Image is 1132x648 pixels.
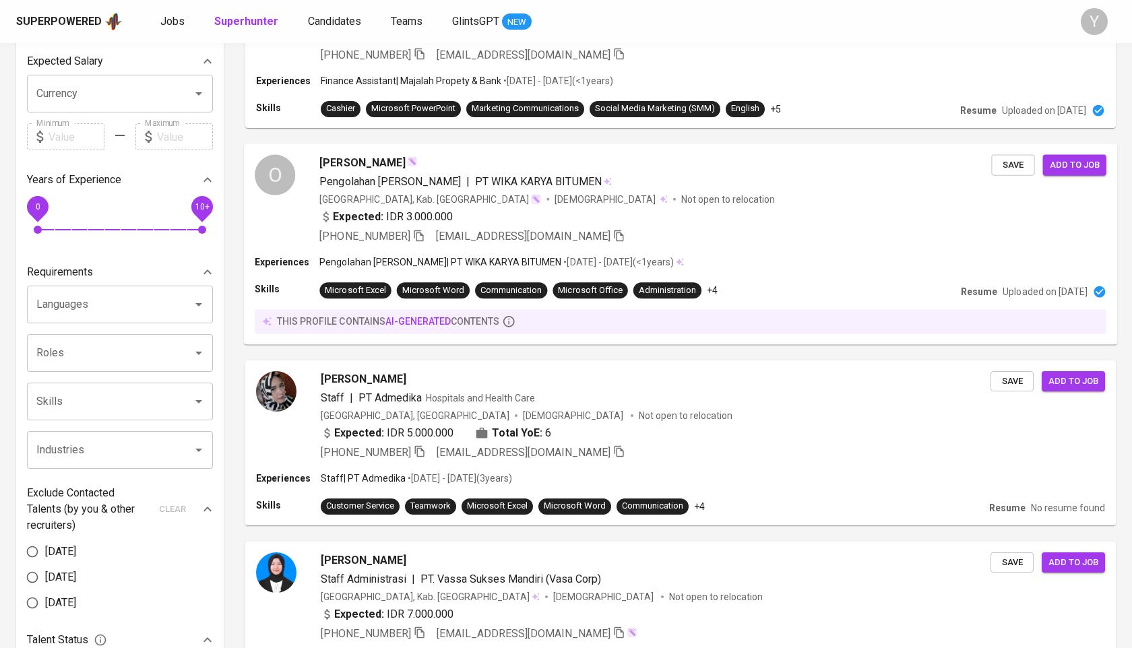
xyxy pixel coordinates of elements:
[321,391,344,404] span: Staff
[256,101,321,115] p: Skills
[325,284,385,296] div: Microsoft Excel
[256,371,296,412] img: 502118a8d0d50fcd1dd638dcfbbdfbf1.jpg
[321,606,453,622] div: IDR 7.000.000
[1048,555,1098,571] span: Add to job
[27,53,103,69] p: Expected Salary
[960,104,997,117] p: Resume
[627,627,637,638] img: magic_wand.svg
[407,156,418,166] img: magic_wand.svg
[27,259,213,286] div: Requirements
[27,485,151,533] p: Exclude Contacted Talents (by you & other recruiters)
[639,284,696,296] div: Administration
[1048,374,1098,389] span: Add to job
[319,154,405,170] span: [PERSON_NAME]
[321,472,406,485] p: Staff | PT Admedika
[104,11,123,32] img: app logo
[321,425,453,441] div: IDR 5.000.000
[27,485,213,533] div: Exclude Contacted Talents (by you & other recruiters)clear
[961,285,997,298] p: Resume
[195,202,209,212] span: 10+
[561,255,673,269] p: • [DATE] - [DATE] ( <1 years )
[991,371,1034,392] button: Save
[214,13,281,30] a: Superhunter
[16,14,102,30] div: Superpowered
[997,555,1027,571] span: Save
[436,229,610,242] span: [EMAIL_ADDRESS][DOMAIN_NAME]
[555,192,657,205] span: [DEMOGRAPHIC_DATA]
[321,74,501,88] p: Finance Assistant | Majalah Propety & Bank
[334,425,384,441] b: Expected:
[731,102,759,115] div: English
[371,102,455,115] div: Microsoft PowerPoint
[437,627,610,640] span: [EMAIL_ADDRESS][DOMAIN_NAME]
[16,11,123,32] a: Superpoweredapp logo
[321,371,406,387] span: [PERSON_NAME]
[669,590,763,604] p: Not open to relocation
[321,446,411,459] span: [PHONE_NUMBER]
[475,174,602,187] span: PT WIKA KARYA BITUMEN
[27,172,121,188] p: Years of Experience
[545,425,551,441] span: 6
[245,360,1116,525] a: [PERSON_NAME]Staff|PT AdmedikaHospitals and Health Care[GEOGRAPHIC_DATA], [GEOGRAPHIC_DATA][DEMOG...
[426,393,535,403] span: Hospitals and Health Care
[492,425,542,441] b: Total YoE:
[770,102,781,116] p: +5
[27,264,93,280] p: Requirements
[256,552,296,593] img: e4273309f200d17ed28b2483fbaa8fe2.jpg
[502,15,532,29] span: NEW
[437,446,610,459] span: [EMAIL_ADDRESS][DOMAIN_NAME]
[391,13,425,30] a: Teams
[452,15,499,28] span: GlintsGPT
[472,102,579,115] div: Marketing Communications
[45,595,76,611] span: [DATE]
[420,573,601,585] span: PT. Vassa Sukses Mandiri (Vasa Corp)
[1031,501,1105,515] p: No resume found
[991,552,1034,573] button: Save
[245,144,1116,344] a: O[PERSON_NAME]Pengolahan [PERSON_NAME]|PT WIKA KARYA BITUMEN[GEOGRAPHIC_DATA], Kab. [GEOGRAPHIC_D...
[160,15,185,28] span: Jobs
[1042,552,1105,573] button: Add to job
[27,632,107,648] span: Talent Status
[466,173,470,189] span: |
[189,344,208,362] button: Open
[321,48,411,61] span: [PHONE_NUMBER]
[622,500,683,513] div: Communication
[1003,285,1087,298] p: Uploaded on [DATE]
[319,255,561,269] p: Pengolahan [PERSON_NAME] | PT WIKA KARYA BITUMEN
[410,500,451,513] div: Teamwork
[553,590,656,604] span: [DEMOGRAPHIC_DATA]
[991,154,1034,175] button: Save
[989,501,1026,515] p: Resume
[544,500,606,513] div: Microsoft Word
[319,192,541,205] div: [GEOGRAPHIC_DATA], Kab. [GEOGRAPHIC_DATA]
[1081,8,1108,35] div: Y
[27,48,213,75] div: Expected Salary
[321,627,411,640] span: [PHONE_NUMBER]
[189,392,208,411] button: Open
[277,315,499,328] p: this profile contains contents
[189,441,208,459] button: Open
[681,192,775,205] p: Not open to relocation
[214,15,278,28] b: Superhunter
[707,284,718,297] p: +4
[326,500,394,513] div: Customer Service
[333,208,383,224] b: Expected:
[402,284,464,296] div: Microsoft Word
[1043,154,1106,175] button: Add to job
[530,193,541,204] img: magic_wand.svg
[256,498,321,512] p: Skills
[412,571,415,587] span: |
[406,472,512,485] p: • [DATE] - [DATE] ( 3 years )
[189,295,208,314] button: Open
[321,552,406,569] span: [PERSON_NAME]
[256,472,321,485] p: Experiences
[350,390,353,406] span: |
[358,391,422,404] span: PT Admedika
[160,13,187,30] a: Jobs
[255,282,319,296] p: Skills
[639,409,732,422] p: Not open to relocation
[523,409,625,422] span: [DEMOGRAPHIC_DATA]
[437,48,610,61] span: [EMAIL_ADDRESS][DOMAIN_NAME]
[308,13,364,30] a: Candidates
[255,255,319,269] p: Experiences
